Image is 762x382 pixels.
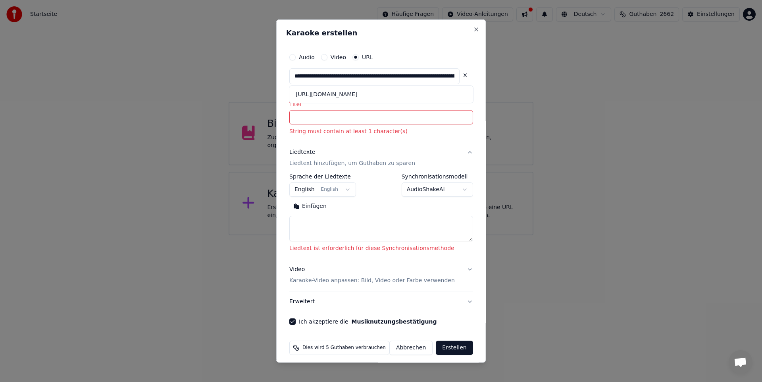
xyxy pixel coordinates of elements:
[330,54,346,60] label: Video
[436,341,473,355] button: Erstellen
[302,345,386,351] span: Dies wird 5 Guthaben verbrauchen
[289,87,473,101] div: [URL][DOMAIN_NAME]
[299,319,437,324] label: Ich akzeptiere die
[351,319,437,324] button: Ich akzeptiere die
[289,266,455,285] div: Video
[289,200,331,213] button: Einfügen
[289,174,356,179] label: Sprache der Liedtexte
[289,259,473,291] button: VideoKaraoke-Video anpassen: Bild, Video oder Farbe verwenden
[389,341,433,355] button: Abbrechen
[289,244,473,252] p: Liedtext ist erforderlich für diese Synchronisationsmethode
[286,29,476,36] h2: Karaoke erstellen
[289,142,473,174] button: LiedtexteLiedtext hinzufügen, um Guthaben zu sparen
[289,174,473,259] div: LiedtexteLiedtext hinzufügen, um Guthaben zu sparen
[289,101,473,107] label: Titel
[289,159,415,167] p: Liedtext hinzufügen, um Guthaben zu sparen
[401,174,473,179] label: Synchronisationsmodell
[289,277,455,285] p: Karaoke-Video anpassen: Bild, Video oder Farbe verwenden
[299,54,315,60] label: Audio
[289,128,473,136] p: String must contain at least 1 character(s)
[362,54,373,60] label: URL
[289,291,473,312] button: Erweitert
[289,148,315,156] div: Liedtexte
